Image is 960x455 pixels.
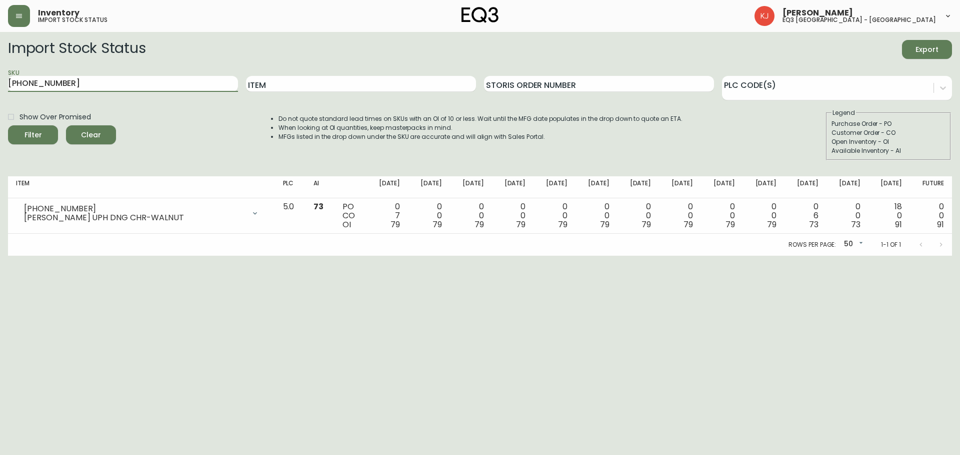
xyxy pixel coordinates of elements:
[831,128,945,137] div: Customer Order - CO
[709,202,735,229] div: 0 0
[575,176,617,198] th: [DATE]
[541,202,567,229] div: 0 0
[767,219,776,230] span: 79
[831,108,856,117] legend: Legend
[782,9,853,17] span: [PERSON_NAME]
[881,240,901,249] p: 1-1 of 1
[754,6,774,26] img: 24a625d34e264d2520941288c4a55f8e
[701,176,743,198] th: [DATE]
[826,176,868,198] th: [DATE]
[868,176,910,198] th: [DATE]
[876,202,902,229] div: 18 0
[667,202,693,229] div: 0 0
[831,146,945,155] div: Available Inventory - AI
[278,123,682,132] li: When looking at OI quantities, keep masterpacks in mind.
[809,219,818,230] span: 73
[450,176,492,198] th: [DATE]
[910,176,952,198] th: Future
[38,17,107,23] h5: import stock status
[834,202,860,229] div: 0 0
[782,17,936,23] h5: eq3 [GEOGRAPHIC_DATA] - [GEOGRAPHIC_DATA]
[641,219,651,230] span: 79
[600,219,609,230] span: 79
[851,219,860,230] span: 73
[305,176,334,198] th: AI
[583,202,609,229] div: 0 0
[24,204,245,213] div: [PHONE_NUMBER]
[458,202,484,229] div: 0 0
[24,213,245,222] div: [PERSON_NAME] UPH DNG CHR-WALNUT
[659,176,701,198] th: [DATE]
[390,219,400,230] span: 79
[788,240,836,249] p: Rows per page:
[275,176,305,198] th: PLC
[784,176,826,198] th: [DATE]
[617,176,659,198] th: [DATE]
[831,137,945,146] div: Open Inventory - OI
[910,43,944,56] span: Export
[625,202,651,229] div: 0 0
[558,219,567,230] span: 79
[74,129,108,141] span: Clear
[500,202,526,229] div: 0 0
[751,202,777,229] div: 0 0
[840,236,865,253] div: 50
[432,219,442,230] span: 79
[416,202,442,229] div: 0 0
[725,219,735,230] span: 79
[366,176,408,198] th: [DATE]
[461,7,498,23] img: logo
[743,176,785,198] th: [DATE]
[8,125,58,144] button: Filter
[16,202,267,224] div: [PHONE_NUMBER][PERSON_NAME] UPH DNG CHR-WALNUT
[937,219,944,230] span: 91
[278,114,682,123] li: Do not quote standard lead times on SKUs with an OI of 10 or less. Wait until the MFG date popula...
[895,219,902,230] span: 91
[19,112,91,122] span: Show Over Promised
[492,176,534,198] th: [DATE]
[683,219,693,230] span: 79
[902,40,952,59] button: Export
[278,132,682,141] li: MFGs listed in the drop down under the SKU are accurate and will align with Sales Portal.
[474,219,484,230] span: 79
[831,119,945,128] div: Purchase Order - PO
[342,219,351,230] span: OI
[313,201,323,212] span: 73
[38,9,79,17] span: Inventory
[533,176,575,198] th: [DATE]
[24,129,42,141] div: Filter
[516,219,525,230] span: 79
[374,202,400,229] div: 0 7
[408,176,450,198] th: [DATE]
[275,198,305,234] td: 5.0
[8,176,275,198] th: Item
[66,125,116,144] button: Clear
[342,202,358,229] div: PO CO
[918,202,944,229] div: 0 0
[792,202,818,229] div: 0 6
[8,40,145,59] h2: Import Stock Status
